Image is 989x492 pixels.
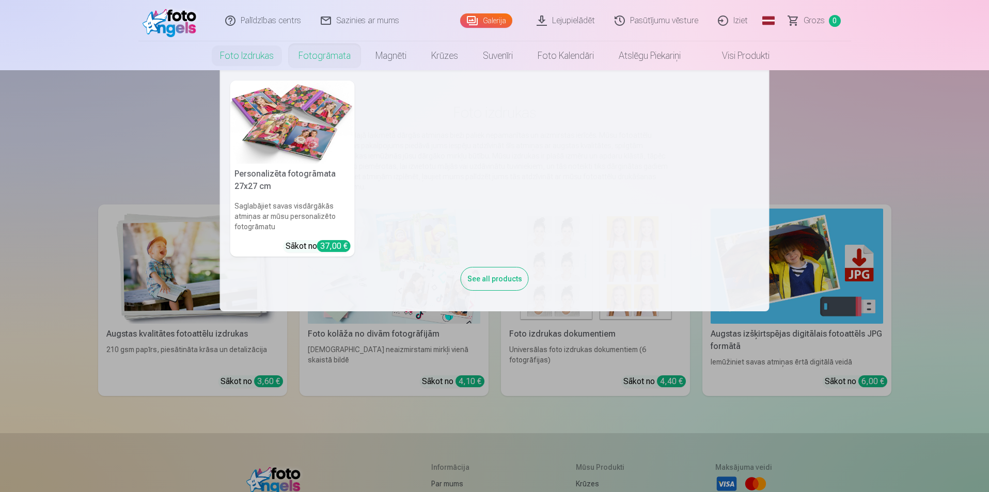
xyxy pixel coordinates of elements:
span: Grozs [804,14,825,27]
h5: Personalizēta fotogrāmata 27x27 cm [230,164,355,197]
img: /fa1 [143,4,202,37]
div: See all products [461,267,529,291]
div: 37,00 € [317,240,351,252]
a: Galerija [460,13,512,28]
a: Atslēgu piekariņi [606,41,693,70]
a: See all products [461,273,529,283]
span: 0 [829,15,841,27]
a: Suvenīri [470,41,525,70]
div: Sākot no [286,240,351,252]
img: Personalizēta fotogrāmata 27x27 cm [230,81,355,164]
a: Foto kalendāri [525,41,606,70]
a: Magnēti [363,41,419,70]
a: Krūzes [419,41,470,70]
a: Foto izdrukas [208,41,286,70]
a: Fotogrāmata [286,41,363,70]
a: Visi produkti [693,41,782,70]
h6: Saglabājiet savas visdārgākās atmiņas ar mūsu personalizēto fotogrāmatu [230,197,355,236]
a: Personalizēta fotogrāmata 27x27 cmPersonalizēta fotogrāmata 27x27 cmSaglabājiet savas visdārgākās... [230,81,355,257]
